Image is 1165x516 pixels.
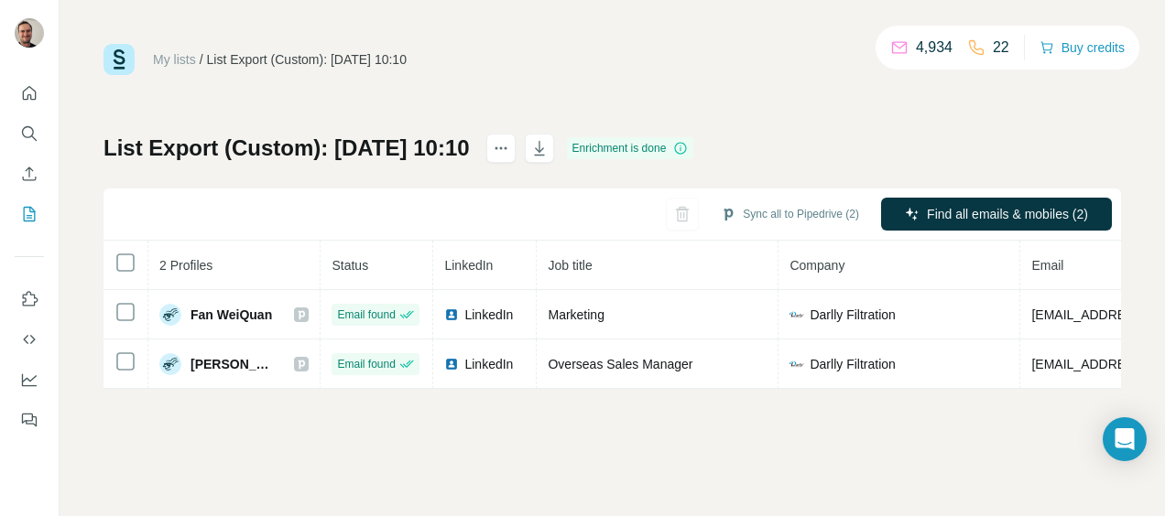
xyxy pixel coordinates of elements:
[993,37,1009,59] p: 22
[15,323,44,356] button: Use Surfe API
[927,205,1088,223] span: Find all emails & mobiles (2)
[159,353,181,375] img: Avatar
[103,44,135,75] img: Surfe Logo
[444,357,459,371] img: LinkedIn logo
[1040,35,1125,60] button: Buy credits
[15,403,44,436] button: Feedback
[200,50,203,69] li: /
[159,258,212,273] span: 2 Profiles
[789,307,804,322] img: company-logo
[464,306,513,324] span: LinkedIn
[567,137,694,159] div: Enrichment is done
[548,258,592,273] span: Job title
[881,198,1112,231] button: Find all emails & mobiles (2)
[15,77,44,110] button: Quick start
[15,363,44,396] button: Dashboard
[153,52,196,67] a: My lists
[15,283,44,316] button: Use Surfe on LinkedIn
[486,134,516,163] button: actions
[1031,258,1063,273] span: Email
[548,357,692,371] span: Overseas Sales Manager
[548,307,604,322] span: Marketing
[708,200,872,228] button: Sync all to Pipedrive (2)
[444,307,459,322] img: LinkedIn logo
[810,355,895,373] span: Darlly Filtration
[15,198,44,231] button: My lists
[332,258,368,273] span: Status
[810,306,895,324] span: Darlly Filtration
[789,357,804,371] img: company-logo
[337,306,395,323] span: Email found
[207,50,407,69] div: List Export (Custom): [DATE] 10:10
[15,157,44,190] button: Enrich CSV
[15,117,44,150] button: Search
[444,258,493,273] span: LinkedIn
[103,134,470,163] h1: List Export (Custom): [DATE] 10:10
[15,18,44,48] img: Avatar
[1103,417,1147,461] div: Open Intercom Messenger
[191,355,276,373] span: [PERSON_NAME]
[464,355,513,373] span: LinkedIn
[789,258,844,273] span: Company
[916,37,953,59] p: 4,934
[159,304,181,326] img: Avatar
[337,356,395,372] span: Email found
[191,306,272,324] span: Fan WeiQuan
